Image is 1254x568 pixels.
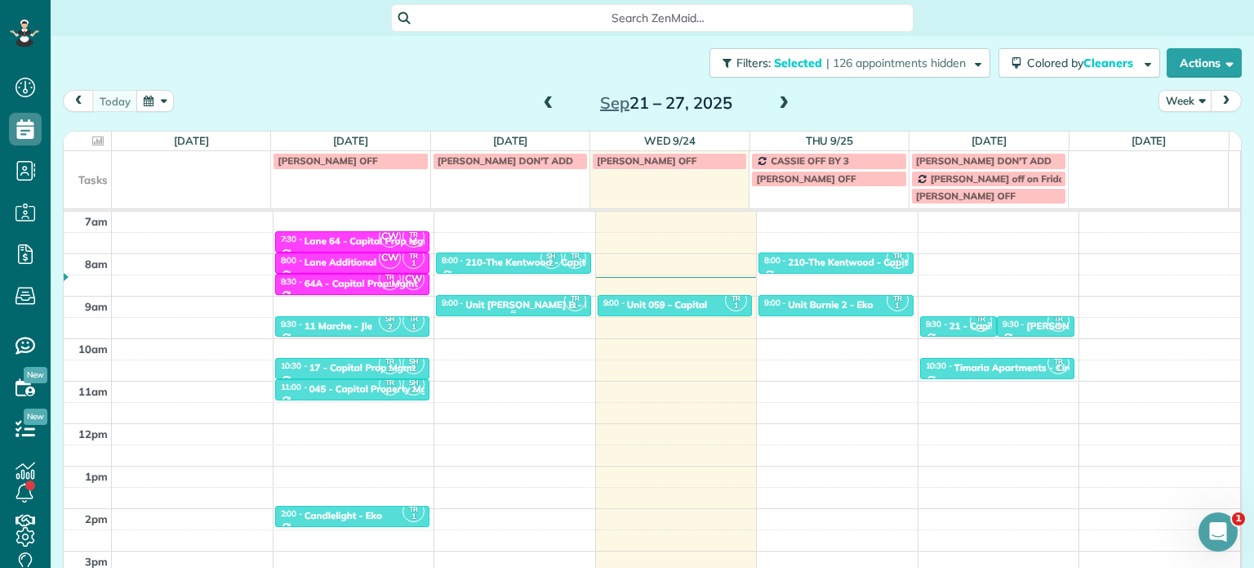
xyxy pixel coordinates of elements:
small: 1 [380,382,400,398]
div: Unit [PERSON_NAME] B - Eko Living [465,299,630,311]
h2: 21 – 27, 2025 [564,94,768,112]
button: next [1211,90,1242,112]
span: [PERSON_NAME] OFF [756,172,856,185]
small: 1 [1048,320,1069,335]
small: 2 [403,361,424,377]
div: [PERSON_NAME] - Circum [1027,320,1147,332]
span: 1 [1232,512,1245,526]
small: 1 [403,509,424,525]
a: [DATE] [1132,134,1167,147]
button: Week [1158,90,1212,112]
div: Unit Burnie 2 - Eko [788,299,873,311]
div: Timaria Apartments - Circum [954,362,1087,373]
small: 1 [887,256,908,271]
small: 1 [887,298,908,314]
span: CASSIE OFF BY 3 [771,154,849,167]
span: Selected [774,56,823,70]
div: 045 - Capital Property Mgmt [309,383,439,395]
span: CW [379,226,401,248]
a: Filters: Selected | 126 appointments hidden [701,48,990,78]
small: 1 [565,298,585,314]
div: 210-The Kentwood - Capital Property [788,257,958,268]
span: [PERSON_NAME] DON'T ADD [916,154,1052,167]
small: 2 [403,382,424,398]
div: Unit 059 - Capital [627,299,708,311]
small: 1 [403,320,424,335]
small: 1 [380,277,400,293]
div: Candlelight - Eko [305,510,382,521]
a: Thu 9/25 [806,134,854,147]
iframe: Intercom live chat [1198,512,1238,552]
div: 17 - Capital Prop Mgmt [309,362,416,373]
span: 8am [85,257,108,271]
div: 11 Marche - Jle [305,320,372,332]
small: 1 [971,320,991,335]
span: [PERSON_NAME] DON'T ADD [438,154,573,167]
span: Cleaners [1083,56,1136,70]
div: 64A - Capital Prop Mgmt [305,278,418,289]
div: 21 - Capital Prop Mgmt [949,320,1056,332]
span: [PERSON_NAME] OFF [278,154,377,167]
a: [DATE] [333,134,368,147]
span: Filters: [736,56,771,70]
button: Filters: Selected | 126 appointments hidden [709,48,990,78]
button: today [92,90,138,112]
a: [DATE] [174,134,209,147]
div: 210-The Kentwood - Capital Property [465,257,636,268]
span: [PERSON_NAME] OFF [916,190,1016,202]
a: [DATE] [972,134,1007,147]
small: 1 [1048,361,1069,377]
button: prev [63,90,94,112]
span: New [24,367,47,383]
div: Lane 64 - Capital Prop Mgmt [305,235,435,247]
span: Colored by [1027,56,1139,70]
small: 1 [565,256,585,271]
small: 1 [380,361,400,377]
span: 7am [85,215,108,228]
span: CW [379,247,401,269]
span: 11am [78,385,108,398]
small: 1 [403,235,424,251]
div: Lane Additional [305,257,376,268]
span: CW [402,268,425,290]
span: 2pm [85,512,108,526]
small: 2 [541,256,562,271]
small: 1 [726,298,746,314]
button: Colored byCleaners [998,48,1160,78]
small: 2 [380,320,400,335]
a: [DATE] [493,134,528,147]
small: 1 [403,256,424,271]
span: | 126 appointments hidden [826,56,966,70]
span: 1pm [85,470,108,483]
a: Wed 9/24 [644,134,696,147]
span: 10am [78,342,108,356]
span: [PERSON_NAME] off on Fridays [931,172,1074,185]
button: Actions [1167,48,1242,78]
span: 12pm [78,427,108,441]
span: 9am [85,300,108,313]
span: New [24,409,47,425]
span: Sep [600,92,629,113]
span: 3pm [85,555,108,568]
span: [PERSON_NAME] OFF [597,154,696,167]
